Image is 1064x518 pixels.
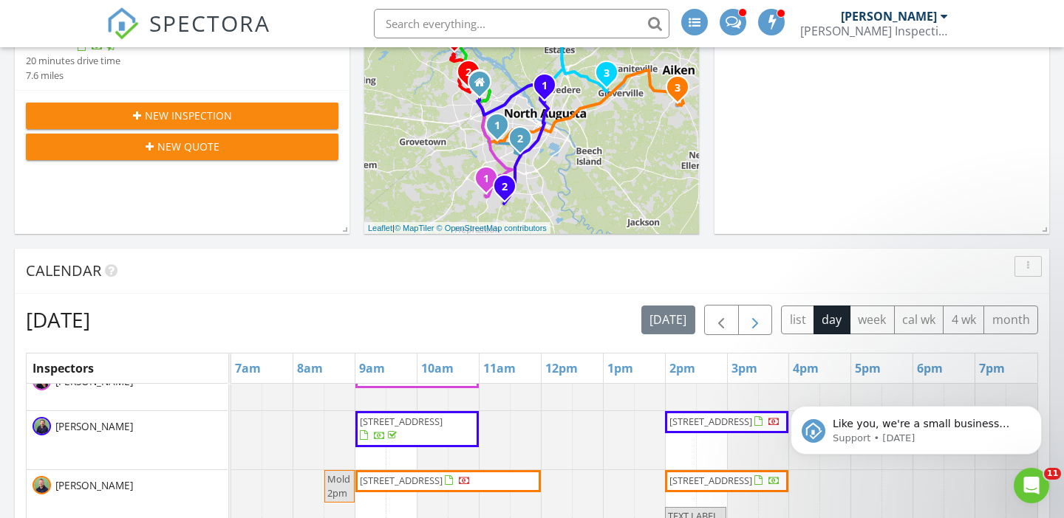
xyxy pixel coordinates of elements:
[106,7,139,40] img: The Best Home Inspection Software - Spectora
[781,305,814,334] button: list
[894,305,944,334] button: cal wk
[983,305,1038,334] button: month
[327,472,350,500] span: Mold 2pm
[468,72,477,80] div: 313 Sumac Trail, Evans, GA 30809
[52,478,136,493] span: [PERSON_NAME]
[483,174,489,184] i: 1
[943,305,984,334] button: 4 wk
[728,356,761,380] a: 3pm
[494,121,500,131] i: 1
[26,54,120,68] div: 20 minutes drive time
[850,305,895,334] button: week
[641,305,695,334] button: [DATE]
[52,419,136,434] span: [PERSON_NAME]
[157,139,219,154] span: New Quote
[106,20,270,51] a: SPECTORA
[814,305,850,334] button: day
[669,474,752,487] span: [STREET_ADDRESS]
[33,476,51,494] img: chip_231020_0934_edited_1.jpg
[26,134,338,160] button: New Quote
[374,9,669,38] input: Search everything...
[33,417,51,435] img: jamie_231020_0885_edited.jpg
[231,356,265,380] a: 7am
[542,81,548,91] i: 1
[26,260,101,280] span: Calendar
[360,474,443,487] span: [STREET_ADDRESS]
[437,224,547,232] a: © OpenStreetMap contributors
[738,305,773,335] button: Next day
[675,83,681,94] i: 3
[607,72,615,81] div: 584 Raleigh Dr, Graniteville, SC 29829
[26,69,120,83] div: 7.6 miles
[480,356,519,380] a: 11am
[486,178,495,187] div: 3355 Stockport Dr, Augusta, GA 30815
[1044,468,1061,480] span: 11
[517,134,523,145] i: 2
[841,9,937,24] div: [PERSON_NAME]
[669,415,752,428] span: [STREET_ADDRESS]
[368,224,392,232] a: Leaflet
[395,224,434,232] a: © MapTiler
[545,85,553,94] div: 1825 Hidden Hills Dr , North Augusta, SC 29841
[480,82,488,91] div: 4820 Technology Drive, Martinez GA 30907
[704,305,739,335] button: Previous day
[417,356,457,380] a: 10am
[505,186,514,195] div: 240 Red Hvn Ct, Augusta, GA 30906
[913,356,947,380] a: 6pm
[520,138,529,147] div: 2520 Hammond Ave, Augusta, GA 30906
[666,356,699,380] a: 2pm
[33,360,94,376] span: Inspectors
[851,356,884,380] a: 5pm
[542,356,582,380] a: 12pm
[604,356,637,380] a: 1pm
[1014,468,1049,503] iframe: Intercom live chat
[149,7,270,38] span: SPECTORA
[364,222,550,235] div: |
[789,356,822,380] a: 4pm
[145,108,232,123] span: New Inspection
[678,87,686,96] div: 133 Sandstone Blvd, Aiken, SC 29803
[293,356,327,380] a: 8am
[502,182,508,193] i: 2
[465,68,471,78] i: 2
[768,375,1064,478] iframe: Intercom notifications message
[800,24,948,38] div: Hargrove Inspection Services, Inc.
[497,125,506,134] div: 3304 Commerce Dr, Augusta, GA 30909
[26,305,90,334] h2: [DATE]
[26,103,338,129] button: New Inspection
[604,69,610,79] i: 3
[360,415,443,428] span: [STREET_ADDRESS]
[975,356,1009,380] a: 7pm
[355,356,389,380] a: 9am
